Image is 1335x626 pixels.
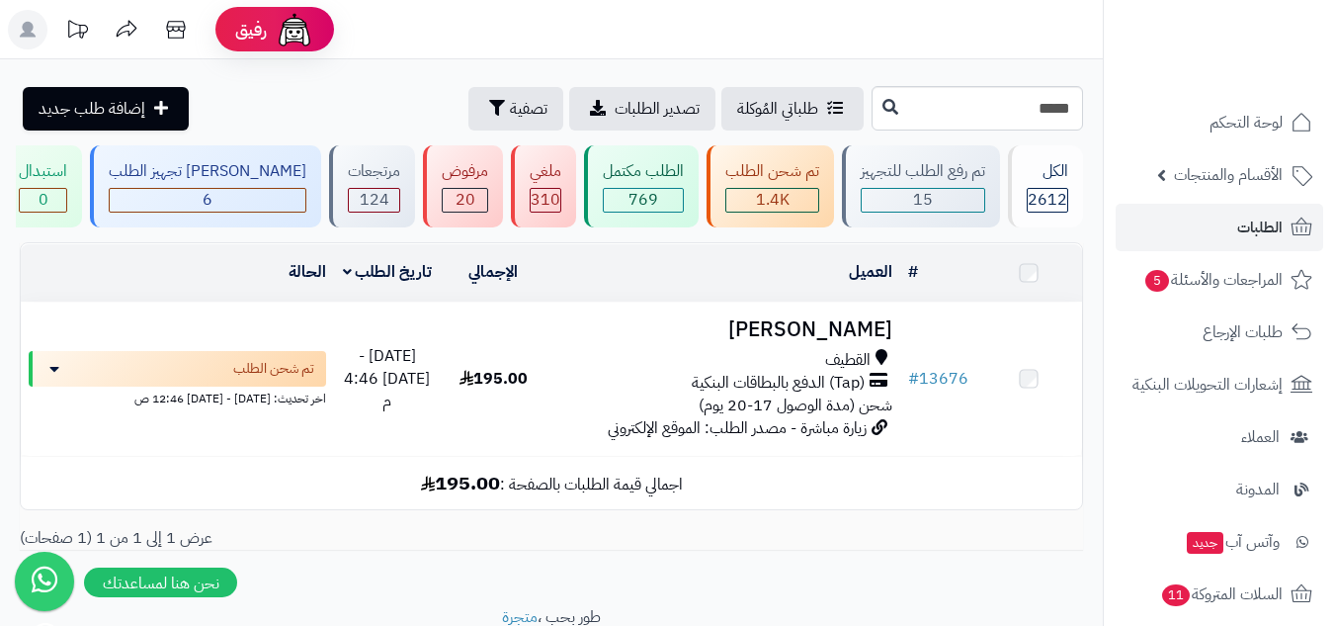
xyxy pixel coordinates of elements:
div: الكل [1027,160,1068,183]
span: تصفية [510,97,547,121]
a: المراجعات والأسئلة5 [1116,256,1323,304]
div: مرفوض [442,160,488,183]
span: إضافة طلب جديد [39,97,145,121]
a: تم شحن الطلب 1.4K [703,145,838,227]
div: عرض 1 إلى 1 من 1 (1 صفحات) [5,527,551,550]
div: 1368 [726,189,818,212]
span: طلبات الإرجاع [1203,318,1283,346]
a: العملاء [1116,413,1323,461]
a: لوحة التحكم [1116,99,1323,146]
span: 6 [203,188,212,212]
span: [DATE] - [DATE] 4:46 م [344,344,430,413]
a: # [908,260,918,284]
div: تم شحن الطلب [725,160,819,183]
b: 195.00 [421,468,500,497]
div: [PERSON_NAME] تجهيز الطلب [109,160,306,183]
span: شحن (مدة الوصول 17-20 يوم) [699,394,892,417]
span: لوحة التحكم [1210,109,1283,136]
a: [PERSON_NAME] تجهيز الطلب 6 [86,145,325,227]
a: مرفوض 20 [419,145,507,227]
button: تصفية [468,87,563,131]
div: ملغي [530,160,561,183]
span: إشعارات التحويلات البنكية [1132,371,1283,399]
span: تصدير الطلبات [615,97,700,121]
span: جديد [1187,532,1223,554]
div: 769 [604,189,683,212]
a: تصدير الطلبات [569,87,715,131]
span: (Tap) الدفع بالبطاقات البنكية [692,372,865,395]
a: ملغي 310 [507,145,580,227]
span: الطلبات [1237,214,1283,241]
span: 195.00 [459,367,528,391]
div: 15 [862,189,984,212]
span: السلات المتروكة [1160,581,1283,608]
span: 11 [1162,584,1190,606]
span: المراجعات والأسئلة [1143,266,1283,294]
div: 6 [110,189,305,212]
span: 0 [39,188,48,212]
a: الإجمالي [468,260,518,284]
div: 310 [531,189,560,212]
div: مرتجعات [348,160,400,183]
span: وآتس آب [1185,528,1280,556]
a: الكل2612 [1004,145,1087,227]
span: الأقسام والمنتجات [1174,161,1283,189]
span: 310 [531,188,560,212]
a: العميل [849,260,892,284]
a: #13676 [908,367,968,391]
a: الحالة [289,260,326,284]
a: إضافة طلب جديد [23,87,189,131]
img: ai-face.png [275,10,314,49]
a: السلات المتروكة11 [1116,571,1323,618]
span: 124 [360,188,389,212]
span: 2612 [1028,188,1067,212]
div: 124 [349,189,399,212]
span: رفيق [235,18,267,42]
span: تم شحن الطلب [233,359,314,379]
span: زيارة مباشرة - مصدر الطلب: الموقع الإلكتروني [608,416,867,440]
a: الطلبات [1116,204,1323,251]
span: 5 [1145,270,1169,292]
div: تم رفع الطلب للتجهيز [861,160,985,183]
td: اجمالي قيمة الطلبات بالصفحة : [21,457,1082,509]
a: طلباتي المُوكلة [721,87,864,131]
span: 1.4K [756,188,790,212]
div: اخر تحديث: [DATE] - [DATE] 12:46 ص [29,387,326,407]
div: 20 [443,189,487,212]
a: الطلب مكتمل 769 [580,145,703,227]
a: تحديثات المنصة [52,10,102,54]
span: المدونة [1236,476,1280,503]
span: العملاء [1241,423,1280,451]
a: مرتجعات 124 [325,145,419,227]
span: 15 [913,188,933,212]
span: # [908,367,919,391]
div: الطلب مكتمل [603,160,684,183]
a: تم رفع الطلب للتجهيز 15 [838,145,1004,227]
a: إشعارات التحويلات البنكية [1116,361,1323,408]
span: 20 [456,188,475,212]
span: القطيف [825,349,871,372]
div: استبدال [19,160,67,183]
span: طلباتي المُوكلة [737,97,818,121]
a: تاريخ الطلب [343,260,433,284]
h3: [PERSON_NAME] [554,318,892,341]
span: 769 [628,188,658,212]
a: طلبات الإرجاع [1116,309,1323,356]
a: وآتس آبجديد [1116,518,1323,566]
div: 0 [20,189,66,212]
a: المدونة [1116,466,1323,513]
